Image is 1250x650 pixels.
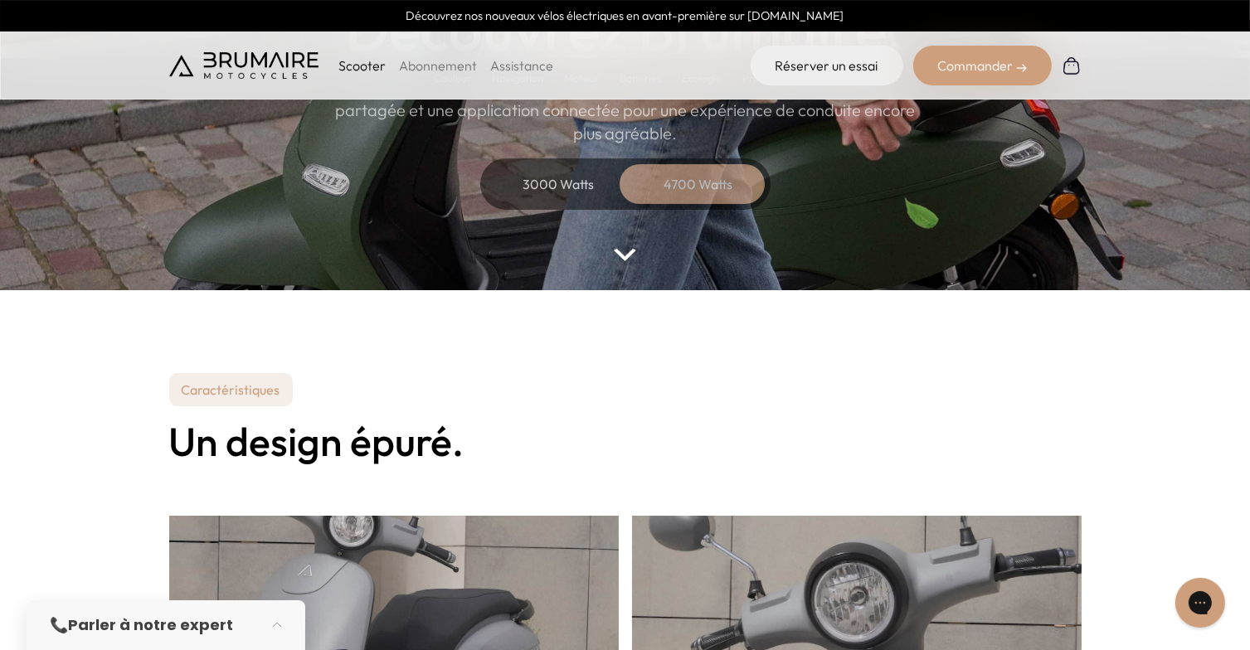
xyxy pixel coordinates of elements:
[399,57,477,74] a: Abonnement
[1167,572,1233,633] iframe: Gorgias live chat messenger
[913,46,1052,85] div: Commander
[614,249,635,261] img: arrow-bottom.png
[1062,56,1082,75] img: Panier
[169,420,1082,463] h2: Un design épuré.
[751,46,903,85] a: Réserver un essai
[490,57,553,74] a: Assistance
[169,373,293,406] p: Caractéristiques
[335,75,916,145] p: Deux batteries portables, un moteur électrique puissant, une clé numérique partagée et une applic...
[493,164,625,204] div: 3000 Watts
[338,56,386,75] p: Scooter
[1017,63,1027,73] img: right-arrow-2.png
[632,164,765,204] div: 4700 Watts
[169,52,319,79] img: Brumaire Motocycles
